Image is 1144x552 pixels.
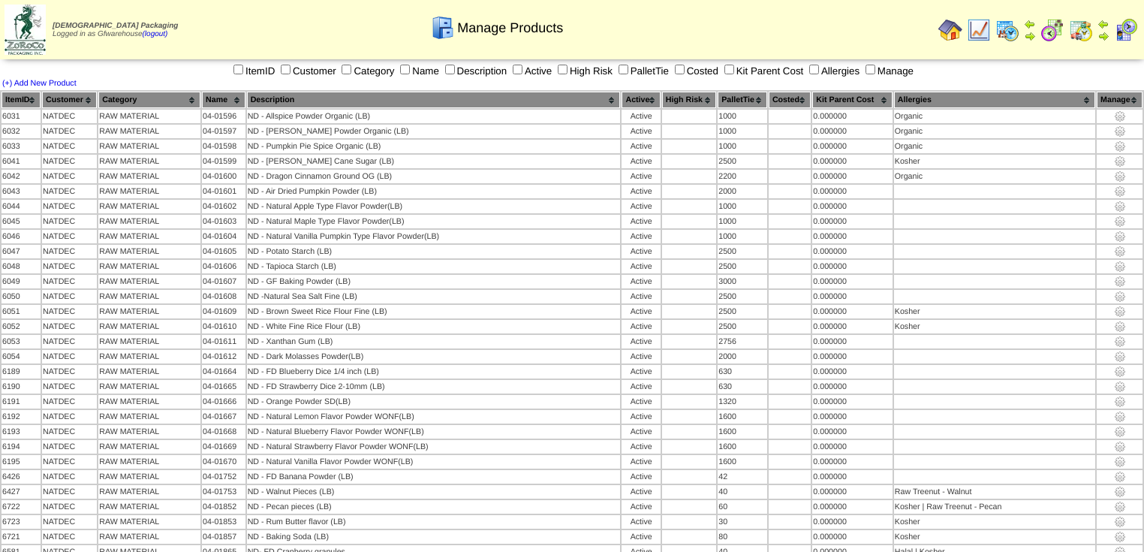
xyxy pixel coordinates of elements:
[98,380,200,394] td: RAW MATERIAL
[98,200,200,213] td: RAW MATERIAL
[98,170,200,183] td: RAW MATERIAL
[622,382,659,391] div: Active
[1114,261,1126,273] img: settings.gif
[812,380,892,394] td: 0.000000
[622,487,659,496] div: Active
[247,110,621,123] td: ND - Allspice Powder Organic (LB)
[622,187,659,196] div: Active
[42,125,97,138] td: NATDEC
[98,485,200,499] td: RAW MATERIAL
[202,425,245,439] td: 04-01668
[247,155,621,168] td: ND - [PERSON_NAME] Cane Sugar (LB)
[812,110,892,123] td: 0.000000
[98,335,200,348] td: RAW MATERIAL
[718,215,767,228] td: 1000
[812,290,892,303] td: 0.000000
[812,305,892,318] td: 0.000000
[42,260,97,273] td: NATDEC
[2,485,41,499] td: 6427
[98,455,200,469] td: RAW MATERIAL
[98,470,200,484] td: RAW MATERIAL
[42,185,97,198] td: NATDEC
[718,140,767,153] td: 1000
[98,395,200,409] td: RAW MATERIAL
[718,200,767,213] td: 1000
[98,245,200,258] td: RAW MATERIAL
[812,200,892,213] td: 0.000000
[442,65,507,77] label: Description
[510,65,552,77] label: Active
[143,30,168,38] a: (logout)
[2,395,41,409] td: 6191
[247,365,621,379] td: ND - FD Blueberry Dice 1/4 inch (LB)
[622,442,659,451] div: Active
[622,92,660,108] th: Active
[247,320,621,333] td: ND - White Fine Rice Flour (LB)
[98,365,200,379] td: RAW MATERIAL
[2,410,41,424] td: 6192
[2,155,41,168] td: 6041
[718,425,767,439] td: 1600
[98,260,200,273] td: RAW MATERIAL
[1114,246,1126,258] img: settings.gif
[230,65,275,77] label: ItemID
[1040,18,1064,42] img: calendarblend.gif
[622,412,659,421] div: Active
[513,65,522,74] input: Active
[2,79,77,88] a: (+) Add New Product
[202,395,245,409] td: 04-01666
[812,125,892,138] td: 0.000000
[202,305,245,318] td: 04-01609
[1114,276,1126,288] img: settings.gif
[718,125,767,138] td: 1000
[894,305,1095,318] td: Kosher
[42,350,97,363] td: NATDEC
[247,305,621,318] td: ND - Brown Sweet Rice Flour Fine (LB)
[202,185,245,198] td: 04-01601
[247,440,621,454] td: ND - Natural Strawberry Flavor Powder WONF(LB)
[718,275,767,288] td: 3000
[721,65,804,77] label: Kit Parent Cost
[2,455,41,469] td: 6195
[812,395,892,409] td: 0.000000
[400,65,410,74] input: Name
[812,230,892,243] td: 0.000000
[247,245,621,258] td: ND - Potato Starch (LB)
[2,470,41,484] td: 6426
[397,65,439,77] label: Name
[278,65,336,77] label: Customer
[98,275,200,288] td: RAW MATERIAL
[1114,18,1138,42] img: calendarcustomer.gif
[894,320,1095,333] td: Kosher
[1069,18,1093,42] img: calendarinout.gif
[98,125,200,138] td: RAW MATERIAL
[42,140,97,153] td: NATDEC
[894,110,1095,123] td: Organic
[812,320,892,333] td: 0.000000
[1114,366,1126,378] img: settings.gif
[1114,170,1126,182] img: settings.gif
[202,485,245,499] td: 04-01753
[247,170,621,183] td: ND - Dragon Cinnamon Ground OG (LB)
[202,92,245,108] th: Name
[812,140,892,153] td: 0.000000
[672,65,718,77] label: Costed
[812,260,892,273] td: 0.000000
[1114,486,1126,498] img: settings.gif
[42,335,97,348] td: NATDEC
[98,155,200,168] td: RAW MATERIAL
[616,65,669,77] label: PalletTie
[202,245,245,258] td: 04-01605
[202,275,245,288] td: 04-01607
[42,290,97,303] td: NATDEC
[622,112,659,121] div: Active
[247,410,621,424] td: ND - Natural Lemon Flavor Powder WONF(LB)
[718,92,767,108] th: PalletTie
[622,202,659,211] div: Active
[1114,201,1126,213] img: settings.gif
[894,125,1095,138] td: Organic
[98,410,200,424] td: RAW MATERIAL
[247,260,621,273] td: ND - Tapioca Starch (LB)
[1114,231,1126,243] img: settings.gif
[202,155,245,168] td: 04-01599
